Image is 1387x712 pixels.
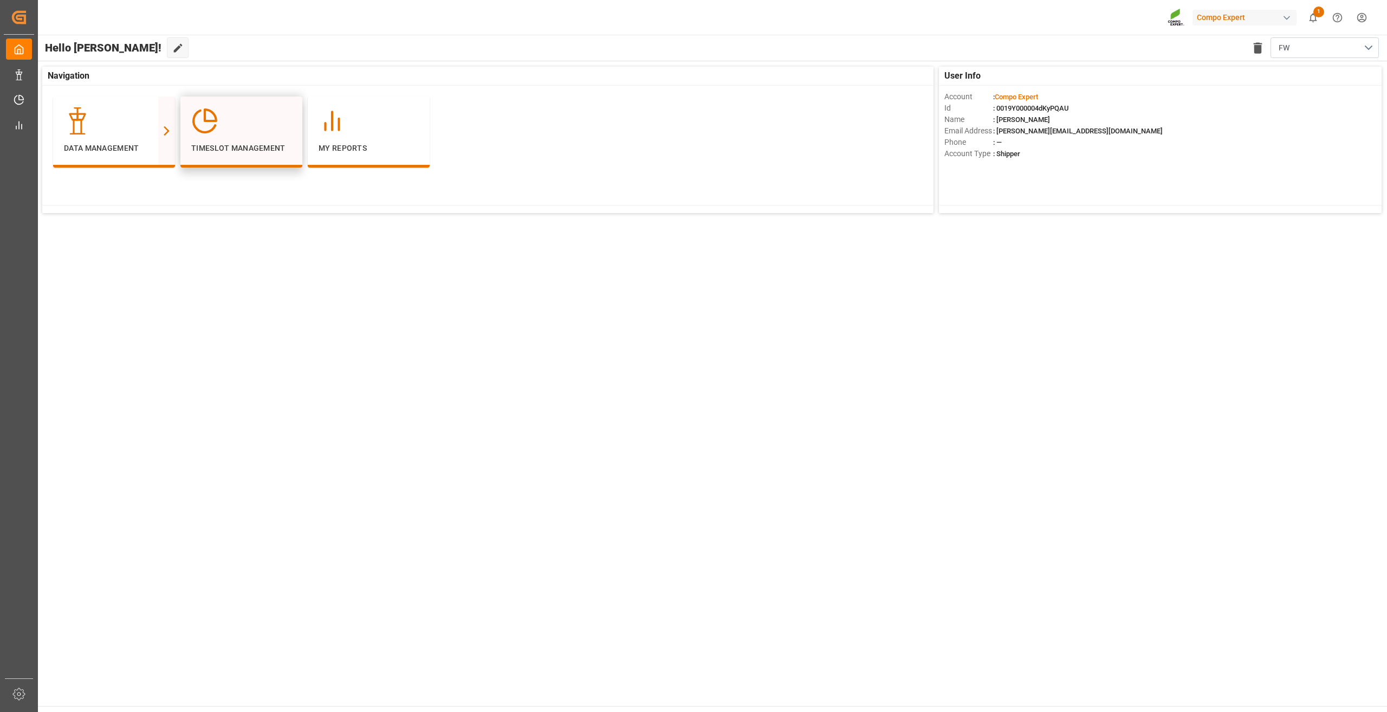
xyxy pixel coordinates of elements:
img: Screenshot%202023-09-29%20at%2010.02.21.png_1712312052.png [1168,8,1185,27]
button: Compo Expert [1192,7,1301,28]
span: Name [944,114,993,125]
span: Hello [PERSON_NAME]! [45,37,161,58]
p: Timeslot Management [191,143,291,154]
span: : — [993,138,1002,146]
span: FW [1279,42,1289,54]
span: Compo Expert [995,93,1038,101]
span: 1 [1313,7,1324,17]
div: Compo Expert [1192,10,1297,25]
button: open menu [1271,37,1379,58]
span: : [PERSON_NAME][EMAIL_ADDRESS][DOMAIN_NAME] [993,127,1163,135]
span: : Shipper [993,150,1020,158]
p: Data Management [64,143,164,154]
span: Id [944,102,993,114]
span: Navigation [48,69,89,82]
span: : [PERSON_NAME] [993,116,1050,124]
span: Phone [944,137,993,148]
span: User Info [944,69,981,82]
span: Account [944,91,993,102]
span: : [993,93,1038,101]
p: My Reports [319,143,419,154]
button: show 1 new notifications [1301,5,1325,30]
button: Help Center [1325,5,1350,30]
span: Email Address [944,125,993,137]
span: Account Type [944,148,993,159]
span: : 0019Y000004dKyPQAU [993,104,1069,112]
